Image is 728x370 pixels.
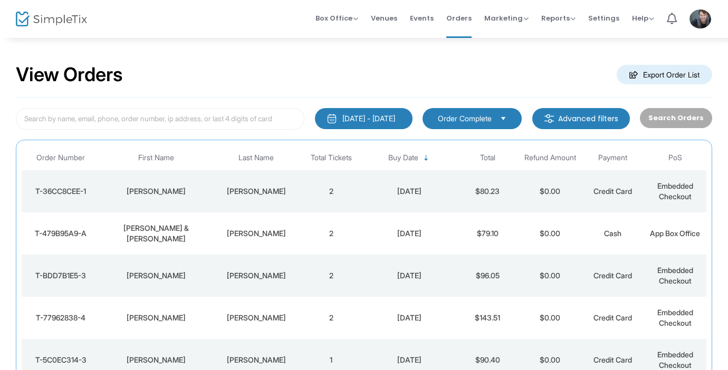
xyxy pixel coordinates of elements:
[300,212,362,255] td: 2
[593,355,632,364] span: Credit Card
[657,308,693,327] span: Embedded Checkout
[598,153,627,162] span: Payment
[215,270,298,281] div: Molloy
[519,255,581,297] td: $0.00
[532,108,630,129] m-button: Advanced filters
[438,113,492,124] span: Order Complete
[327,113,337,124] img: monthly
[544,113,554,124] img: filter
[215,228,298,239] div: Charlton
[300,170,362,212] td: 2
[446,5,472,32] span: Orders
[24,228,97,239] div: T-479B95A9-A
[300,255,362,297] td: 2
[617,65,712,84] m-button: Export Order List
[102,223,209,244] div: Larry & Pauline
[315,108,413,129] button: [DATE] - [DATE]
[365,228,454,239] div: 2025-09-24
[657,350,693,369] span: Embedded Checkout
[604,229,621,238] span: Cash
[456,212,519,255] td: $79.10
[519,145,581,170] th: Refund Amount
[484,13,529,23] span: Marketing
[102,313,209,323] div: Wade
[365,355,454,365] div: 2025-09-24
[410,5,434,32] span: Events
[238,153,274,162] span: Last Name
[588,5,619,32] span: Settings
[519,297,581,339] td: $0.00
[16,63,123,86] h2: View Orders
[541,13,576,23] span: Reports
[456,170,519,212] td: $80.23
[102,270,209,281] div: Trevor
[215,313,298,323] div: Kovacic
[632,13,654,23] span: Help
[138,153,174,162] span: First Name
[456,297,519,339] td: $143.51
[593,187,632,196] span: Credit Card
[422,154,430,162] span: Sortable
[519,212,581,255] td: $0.00
[24,270,97,281] div: T-BDD7B1E5-3
[365,270,454,281] div: 2025-09-24
[668,153,682,162] span: PoS
[315,13,358,23] span: Box Office
[102,186,209,197] div: Nikki
[657,266,693,285] span: Embedded Checkout
[593,271,632,280] span: Credit Card
[365,313,454,323] div: 2025-09-24
[657,181,693,201] span: Embedded Checkout
[102,355,209,365] div: Becky
[388,153,418,162] span: Buy Date
[215,355,298,365] div: Marlin
[456,255,519,297] td: $96.05
[519,170,581,212] td: $0.00
[24,313,97,323] div: T-77962838-4
[650,229,700,238] span: App Box Office
[215,186,298,197] div: Galbraith
[342,113,395,124] div: [DATE] - [DATE]
[24,355,97,365] div: T-5C0EC314-3
[36,153,85,162] span: Order Number
[300,297,362,339] td: 2
[300,145,362,170] th: Total Tickets
[24,186,97,197] div: T-36CC8CEE-1
[16,108,304,130] input: Search by name, email, phone, order number, ip address, or last 4 digits of card
[593,313,632,322] span: Credit Card
[456,145,519,170] th: Total
[365,186,454,197] div: 2025-09-24
[496,113,511,124] button: Select
[371,5,397,32] span: Venues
